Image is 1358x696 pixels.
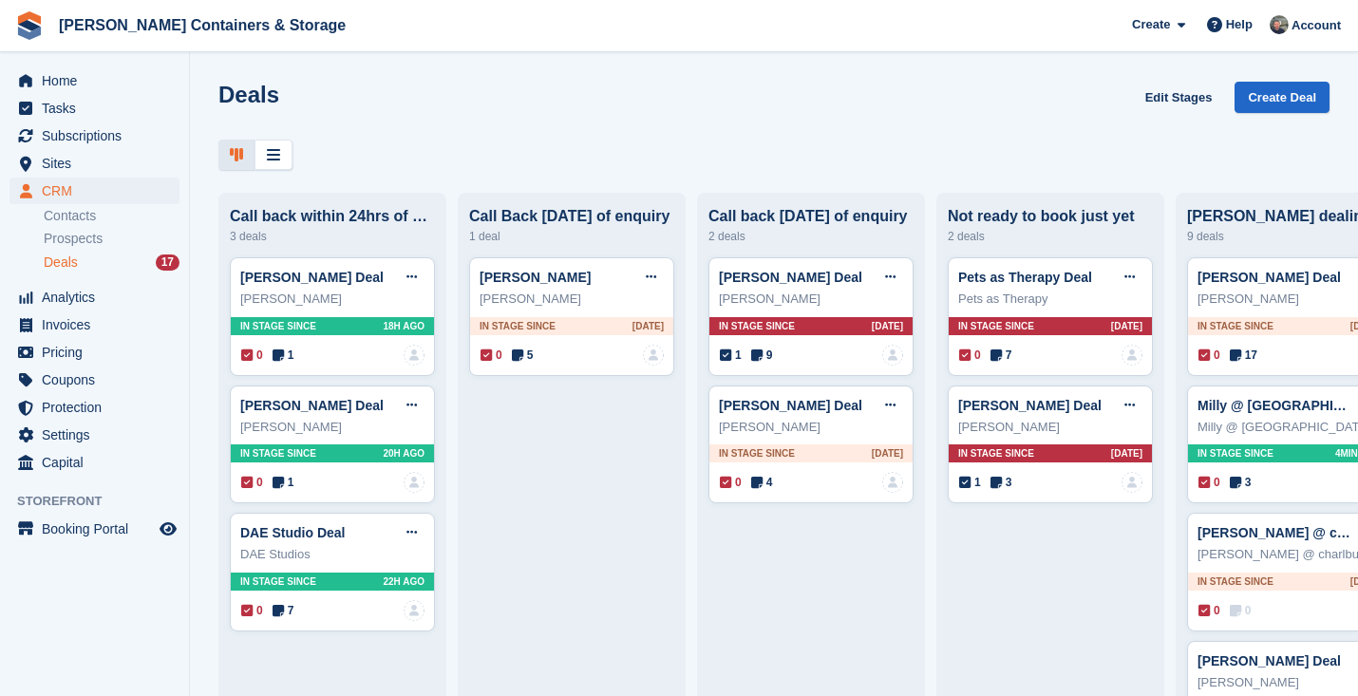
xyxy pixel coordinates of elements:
div: Call Back [DATE] of enquiry [469,208,674,225]
a: menu [9,67,179,94]
span: 1 [273,474,294,491]
a: menu [9,394,179,421]
span: Settings [42,422,156,448]
span: Help [1226,15,1253,34]
span: Create [1132,15,1170,34]
a: DAE Studio Deal [240,525,345,540]
span: 9 [751,347,773,364]
span: 17 [1230,347,1257,364]
span: In stage since [958,319,1034,333]
span: In stage since [719,319,795,333]
span: 0 [481,347,502,364]
a: menu [9,122,179,149]
span: [DATE] [1111,319,1142,333]
span: Sites [42,150,156,177]
span: 1 [959,474,981,491]
span: Prospects [44,230,103,248]
div: 2 deals [708,225,914,248]
a: menu [9,284,179,310]
span: 0 [1198,347,1220,364]
span: [DATE] [872,446,903,461]
img: deal-assignee-blank [882,345,903,366]
span: Analytics [42,284,156,310]
span: [DATE] [1111,446,1142,461]
div: [PERSON_NAME] [958,418,1142,437]
div: [PERSON_NAME] [240,290,424,309]
a: menu [9,516,179,542]
img: stora-icon-8386f47178a22dfd0bd8f6a31ec36ba5ce8667c1dd55bd0f319d3a0aa187defe.svg [15,11,44,40]
div: 1 deal [469,225,674,248]
span: 1 [273,347,294,364]
div: 17 [156,254,179,271]
img: deal-assignee-blank [1122,472,1142,493]
div: Call back [DATE] of enquiry [708,208,914,225]
a: Deals 17 [44,253,179,273]
a: [PERSON_NAME] Deal [1198,270,1341,285]
div: 3 deals [230,225,435,248]
span: 18H AGO [383,319,424,333]
div: [PERSON_NAME] [719,290,903,309]
a: menu [9,367,179,393]
span: Storefront [17,492,189,511]
span: 1 [720,347,742,364]
a: Contacts [44,207,179,225]
span: [DATE] [632,319,664,333]
span: 20H AGO [383,446,424,461]
span: In stage since [958,446,1034,461]
span: In stage since [240,319,316,333]
span: Coupons [42,367,156,393]
span: Protection [42,394,156,421]
a: Prospects [44,229,179,249]
span: CRM [42,178,156,204]
a: [PERSON_NAME] Deal [719,270,862,285]
div: [PERSON_NAME] [719,418,903,437]
a: [PERSON_NAME] Containers & Storage [51,9,353,41]
span: 0 [1198,474,1220,491]
span: 3 [1230,474,1252,491]
a: menu [9,150,179,177]
span: 5 [512,347,534,364]
span: 0 [720,474,742,491]
div: Call back within 24hrs of enquiry [230,208,435,225]
a: Preview store [157,517,179,540]
div: Pets as Therapy [958,290,1142,309]
img: deal-assignee-blank [404,600,424,621]
span: 0 [241,347,263,364]
img: deal-assignee-blank [643,345,664,366]
a: [PERSON_NAME] Deal [719,398,862,413]
span: 22H AGO [383,574,424,589]
a: Create Deal [1235,82,1330,113]
a: [PERSON_NAME] [480,270,591,285]
div: [PERSON_NAME] [240,418,424,437]
div: Not ready to book just yet [948,208,1153,225]
a: [PERSON_NAME] Deal [958,398,1102,413]
span: 7 [273,602,294,619]
a: [PERSON_NAME] Deal [240,270,384,285]
a: menu [9,95,179,122]
a: menu [9,449,179,476]
a: Pets as Therapy Deal [958,270,1092,285]
span: In stage since [1198,574,1273,589]
span: In stage since [480,319,556,333]
img: deal-assignee-blank [1122,345,1142,366]
span: 0 [241,474,263,491]
img: deal-assignee-blank [882,472,903,493]
span: Booking Portal [42,516,156,542]
div: [PERSON_NAME] [480,290,664,309]
span: Account [1292,16,1341,35]
span: In stage since [1198,319,1273,333]
div: DAE Studios [240,545,424,564]
a: menu [9,422,179,448]
span: Invoices [42,311,156,338]
img: deal-assignee-blank [404,472,424,493]
span: 0 [959,347,981,364]
span: 0 [1230,602,1252,619]
span: 4 [751,474,773,491]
